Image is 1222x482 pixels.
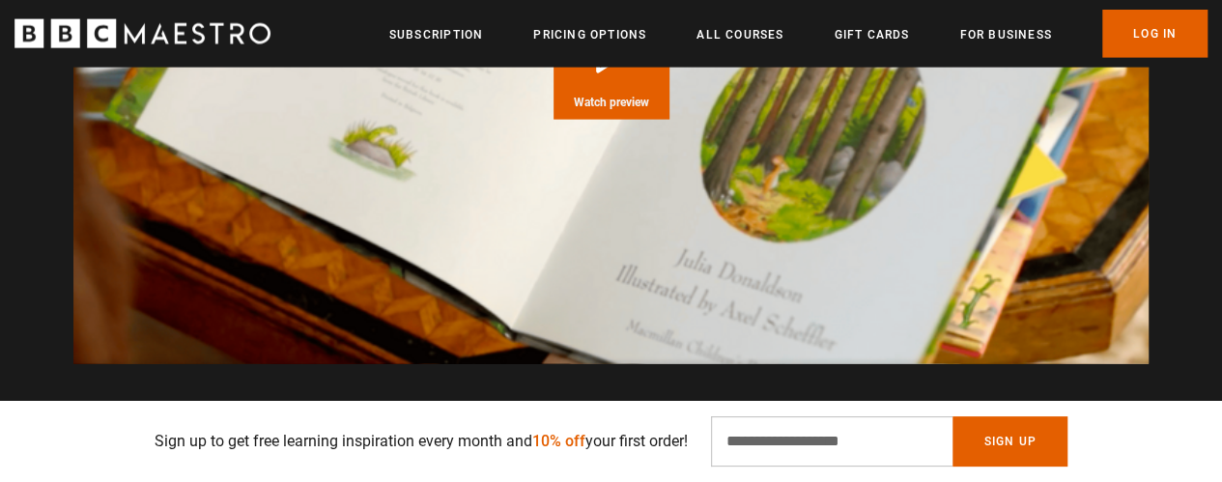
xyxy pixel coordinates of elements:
a: All Courses [696,25,783,44]
button: Sign Up [952,416,1066,467]
a: For business [959,25,1051,44]
svg: BBC Maestro [14,19,270,48]
span: 10% off [532,432,585,450]
nav: Primary [389,10,1208,58]
a: Pricing Options [533,25,646,44]
p: Sign up to get free learning inspiration every month and your first order! [155,430,688,453]
a: Subscription [389,25,483,44]
span: Watch preview [574,97,649,108]
a: Gift Cards [834,25,909,44]
a: Log In [1102,10,1208,58]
